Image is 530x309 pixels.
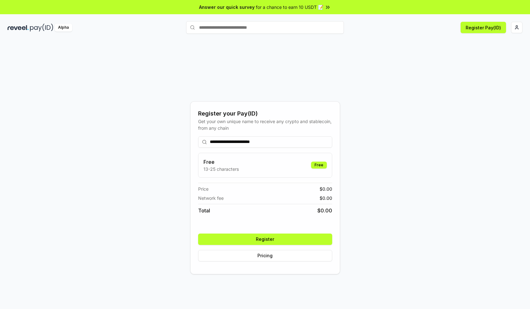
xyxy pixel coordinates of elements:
button: Register [198,234,332,245]
p: 13-25 characters [203,166,239,172]
div: Free [311,162,327,169]
img: pay_id [30,24,53,32]
span: Total [198,207,210,214]
img: reveel_dark [8,24,29,32]
span: for a chance to earn 10 USDT 📝 [256,4,323,10]
button: Register Pay(ID) [461,22,506,33]
span: $ 0.00 [320,186,332,192]
div: Alpha [55,24,72,32]
div: Register your Pay(ID) [198,109,332,118]
h3: Free [203,158,239,166]
span: Answer our quick survey [199,4,255,10]
div: Get your own unique name to receive any crypto and stablecoin, from any chain [198,118,332,131]
button: Pricing [198,250,332,261]
span: Price [198,186,209,192]
span: $ 0.00 [317,207,332,214]
span: $ 0.00 [320,195,332,201]
span: Network fee [198,195,224,201]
